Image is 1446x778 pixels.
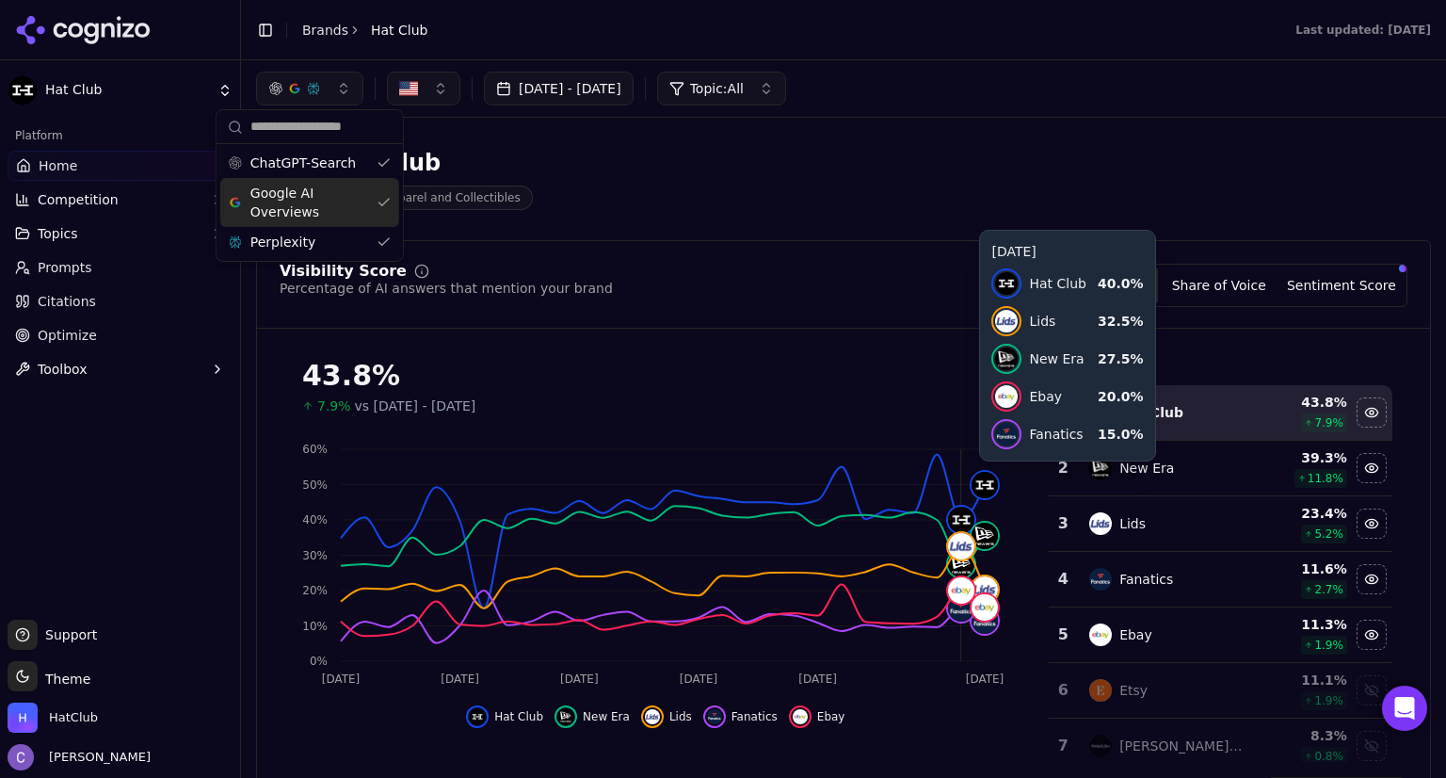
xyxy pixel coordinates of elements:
[1314,582,1343,597] span: 2.7 %
[1056,624,1070,646] div: 5
[817,709,845,724] span: Ebay
[1357,731,1387,761] button: Show mitchell & ness data
[1056,679,1070,702] div: 6
[8,219,233,249] button: Topics
[1056,568,1070,591] div: 4
[8,252,233,283] a: Prompts
[250,184,369,221] span: Google AI Overviews
[1049,496,1392,552] tr: 3lidsLids23.4%5.2%Hide lids data
[317,397,351,415] span: 7.9%
[8,744,151,770] button: Open user button
[1089,735,1112,757] img: mitchell & ness
[38,190,119,209] span: Competition
[8,744,34,770] img: Chris Hayes
[560,673,599,686] tspan: [DATE]
[38,258,92,277] span: Prompts
[707,709,722,724] img: fanatics
[45,82,210,99] span: Hat Club
[280,279,613,298] div: Percentage of AI answers that mention your brand
[39,156,77,175] span: Home
[1119,514,1146,533] div: Lids
[1089,568,1112,591] img: fanatics
[302,549,328,562] tspan: 30%
[310,655,328,668] tspan: 0%
[1119,403,1183,422] div: Hat Club
[38,360,88,379] span: Toolbox
[38,672,90,687] span: Theme
[1260,559,1347,578] div: 11.6 %
[669,709,692,724] span: Lids
[494,709,543,724] span: Hat Club
[1357,675,1387,705] button: Show etsy data
[1280,268,1403,302] button: Sentiment Score
[948,551,974,577] img: new era
[8,151,233,181] a: Home
[680,673,718,686] tspan: [DATE]
[466,705,543,728] button: Hide hat club data
[1260,448,1347,467] div: 39.3 %
[731,709,778,724] span: Fanatics
[1047,359,1392,374] div: All Brands
[948,577,974,604] img: ebay
[583,709,630,724] span: New Era
[1089,457,1112,479] img: new era
[1119,459,1174,478] div: New Era
[972,523,998,549] img: new era
[703,705,778,728] button: Hide fanatics data
[484,72,634,105] button: [DATE] - [DATE]
[399,79,418,98] img: US
[1260,393,1347,412] div: 43.8 %
[302,478,328,492] tspan: 50%
[1314,527,1343,542] span: 5.2 %
[1049,552,1392,608] tr: 4fanaticsFanatics11.6%2.7%Hide fanatics data
[1357,564,1387,594] button: Hide fanatics data
[302,21,427,40] nav: breadcrumb
[38,625,97,644] span: Support
[641,705,692,728] button: Hide lids data
[690,79,744,98] span: Topic: All
[8,121,233,151] div: Platform
[1119,570,1173,589] div: Fanatics
[1049,608,1392,663] tr: 5ebayEbay11.3%1.9%Hide ebay data
[1089,679,1112,702] img: etsy
[38,224,78,243] span: Topics
[331,186,533,210] span: Sports Apparel and Collectibles
[1049,663,1392,719] tr: 6etsyEtsy11.1%1.9%Show etsy data
[789,705,845,728] button: Hide ebay data
[1119,737,1245,755] div: [PERSON_NAME] & [PERSON_NAME]
[8,320,233,350] a: Optimize
[38,292,96,311] span: Citations
[1260,726,1347,745] div: 8.3 %
[217,144,403,261] div: Suggestions
[793,709,808,724] img: ebay
[558,709,573,724] img: new era
[1314,693,1343,708] span: 1.9 %
[798,673,837,686] tspan: [DATE]
[41,749,151,766] span: [PERSON_NAME]
[8,75,38,105] img: Hat Club
[1049,385,1392,441] tr: 1hat clubHat Club43.8%7.9%Hide hat club data
[948,595,974,622] img: fanatics
[355,397,476,415] span: vs [DATE] - [DATE]
[1089,624,1112,646] img: ebay
[1049,441,1392,496] tr: 2new eraNew Era39.3%11.8%Hide new era data
[1119,681,1148,700] div: Etsy
[1357,509,1387,539] button: Hide lids data
[966,673,1004,686] tspan: [DATE]
[1089,401,1112,424] img: hat club
[1314,415,1343,430] span: 7.9 %
[1308,471,1343,486] span: 11.8 %
[1357,620,1387,650] button: Hide ebay data
[972,576,998,603] img: lids
[1260,504,1347,523] div: 23.4 %
[1314,749,1343,764] span: 0.8 %
[645,709,660,724] img: lids
[1089,512,1112,535] img: lids
[1049,719,1392,774] tr: 7mitchell & ness[PERSON_NAME] & [PERSON_NAME]8.3%0.8%Show mitchell & ness data
[1119,625,1152,644] div: Ebay
[470,709,485,724] img: hat club
[1058,401,1070,424] div: 1
[1295,23,1431,38] div: Last updated: [DATE]
[8,703,98,733] button: Open organization switcher
[250,233,315,251] span: Perplexity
